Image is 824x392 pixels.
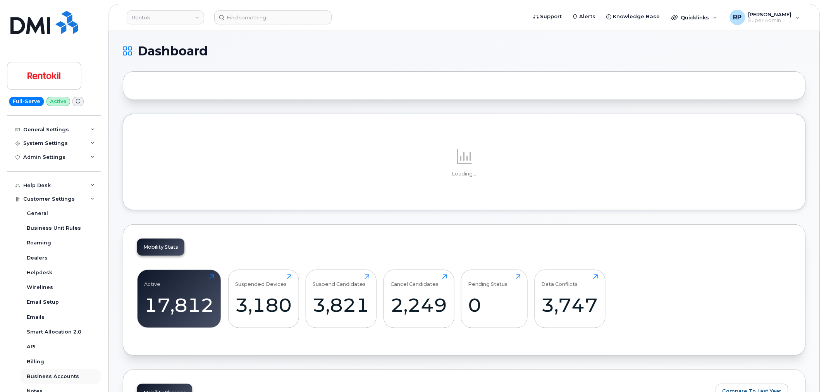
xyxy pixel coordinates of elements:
div: 2,249 [390,294,447,316]
a: Suspend Candidates3,821 [313,274,370,324]
a: Pending Status0 [468,274,521,324]
a: Active17,812 [145,274,214,324]
div: Data Conflicts [542,274,578,287]
a: Cancel Candidates2,249 [390,274,447,324]
div: Cancel Candidates [390,274,439,287]
span: Dashboard [138,45,208,57]
div: Active [145,274,161,287]
div: Suspend Candidates [313,274,366,287]
div: 3,747 [542,294,598,316]
div: 0 [468,294,521,316]
p: Loading... [137,170,791,177]
div: 3,821 [313,294,370,316]
div: Pending Status [468,274,508,287]
a: Data Conflicts3,747 [542,274,598,324]
a: Suspended Devices3,180 [235,274,292,324]
div: 3,180 [235,294,292,316]
div: Suspended Devices [235,274,287,287]
iframe: Messenger Launcher [790,358,818,386]
div: 17,812 [145,294,214,316]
